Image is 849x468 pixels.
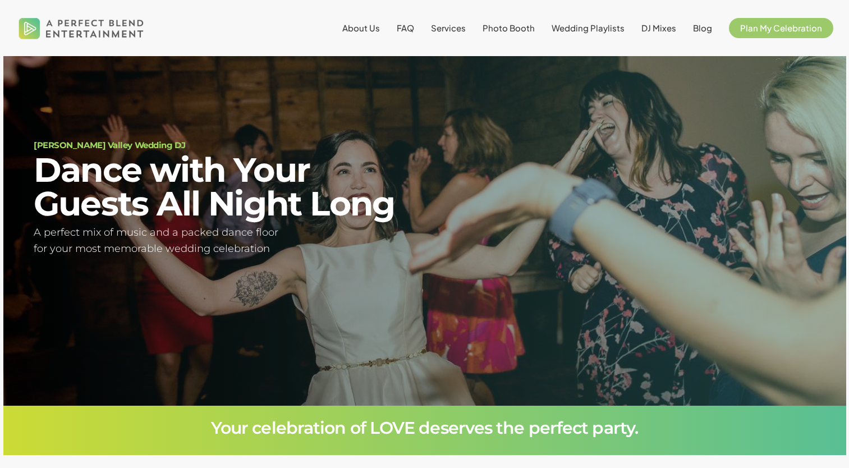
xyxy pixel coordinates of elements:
[729,24,833,33] a: Plan My Celebration
[483,24,535,33] a: Photo Booth
[693,24,712,33] a: Blog
[483,22,535,33] span: Photo Booth
[431,22,466,33] span: Services
[552,24,625,33] a: Wedding Playlists
[34,141,411,149] h1: [PERSON_NAME] Valley Wedding DJ
[397,22,414,33] span: FAQ
[552,22,625,33] span: Wedding Playlists
[397,24,414,33] a: FAQ
[740,22,822,33] span: Plan My Celebration
[34,224,411,257] h5: A perfect mix of music and a packed dance floor for your most memorable wedding celebration
[641,22,676,33] span: DJ Mixes
[431,24,466,33] a: Services
[34,153,411,221] h2: Dance with Your Guests All Night Long
[693,22,712,33] span: Blog
[342,24,380,33] a: About Us
[342,22,380,33] span: About Us
[641,24,676,33] a: DJ Mixes
[16,8,147,48] img: A Perfect Blend Entertainment
[34,420,815,437] h3: Your celebration of LOVE deserves the perfect party.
